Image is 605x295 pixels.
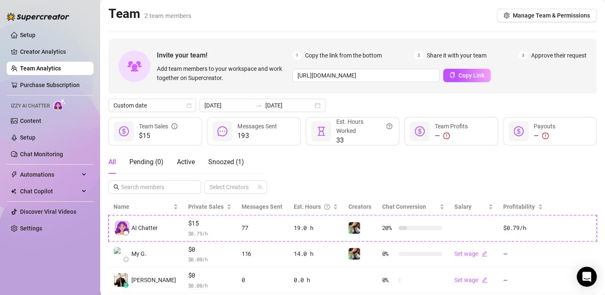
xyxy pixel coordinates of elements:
[414,51,423,60] span: 2
[386,117,392,135] span: question-circle
[208,158,244,166] span: Snoozed ( 1 )
[294,275,338,285] div: 0.0 h
[503,203,535,210] span: Profitability
[504,12,509,18] span: setting
[348,222,360,234] img: Juli
[265,101,313,110] input: End date
[503,223,543,232] div: $0.79 /h
[382,249,395,258] span: 0 %
[129,157,164,167] div: Pending ( 0 )
[534,123,555,130] span: Payouts
[382,223,395,232] span: 20 %
[217,126,227,136] span: message
[534,131,555,141] div: —
[188,255,232,263] span: $ 0.00 /h
[481,251,487,257] span: edit
[435,131,468,141] div: —
[305,51,382,60] span: Copy the link from the bottom
[454,203,471,210] span: Salary
[131,275,176,285] span: [PERSON_NAME]
[188,203,224,210] span: Private Sales
[115,220,129,235] img: izzy-ai-chatter-avatar-DDCN_rTZ.svg
[242,223,284,232] div: 77
[157,64,289,82] span: Add team members to your workspace and work together on Supercreator.
[443,132,450,139] span: exclamation-circle
[139,122,177,131] div: Team Sales
[20,32,35,38] a: Setup
[459,72,484,79] span: Copy Link
[237,123,277,130] span: Messages Sent
[20,134,35,141] a: Setup
[498,267,548,293] td: —
[7,12,69,21] img: logo-BBDzfeDw.svg
[20,168,79,181] span: Automations
[188,218,232,228] span: $15
[113,202,171,211] span: Name
[188,229,232,237] span: $ 0.79 /h
[108,199,183,215] th: Name
[188,270,232,280] span: $0
[242,203,282,210] span: Messages Sent
[519,51,528,60] span: 3
[139,131,177,141] span: $15
[498,241,548,267] td: —
[242,275,284,285] div: 0
[177,158,195,166] span: Active
[435,123,468,130] span: Team Profits
[11,171,18,178] span: thunderbolt
[124,282,129,287] div: z
[454,277,487,283] a: Set wageedit
[131,223,158,232] span: AI Chatter
[324,202,330,211] span: question-circle
[294,249,338,258] div: 14.0 h
[113,184,119,190] span: search
[20,225,42,232] a: Settings
[20,82,80,88] a: Purchase Subscription
[497,9,597,22] button: Manage Team & Permissions
[542,132,549,139] span: exclamation-circle
[343,199,377,215] th: Creators
[316,126,326,136] span: hourglass
[242,249,284,258] div: 116
[427,51,487,60] span: Share it with your team
[20,151,63,157] a: Chat Monitoring
[336,117,392,135] div: Est. Hours Worked
[188,281,232,290] span: $ 0.00 /h
[348,248,360,260] img: Juli
[53,99,66,111] img: AI Chatter
[294,223,338,232] div: 19.0 h
[382,203,426,210] span: Chat Conversion
[237,131,277,141] span: 193
[157,50,292,60] span: Invite your team!
[20,45,87,58] a: Creator Analytics
[382,275,395,285] span: 0 %
[108,157,116,167] div: All
[20,117,41,124] a: Content
[204,101,252,110] input: Start date
[514,126,524,136] span: dollar-circle
[415,126,425,136] span: dollar-circle
[513,12,590,19] span: Manage Team & Permissions
[20,208,76,215] a: Discover Viral Videos
[294,202,331,211] div: Est. Hours
[114,273,128,287] img: Gianmarco Salda…
[11,188,16,194] img: Chat Copilot
[255,102,262,109] span: swap-right
[11,102,50,110] span: Izzy AI Chatter
[443,69,491,82] button: Copy Link
[188,245,232,255] span: $0
[119,126,129,136] span: dollar-circle
[171,122,177,131] span: info-circle
[292,51,302,60] span: 1
[336,135,392,145] span: 33
[20,185,79,198] span: Chat Copilot
[454,250,487,257] a: Set wageedit
[144,12,192,20] span: 2 team members
[481,277,487,283] span: edit
[121,182,189,192] input: Search members
[257,185,262,190] span: team
[20,65,61,72] a: Team Analytics
[531,51,587,60] span: Approve their request
[108,6,192,22] h2: Team
[114,247,128,261] img: My Good Latin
